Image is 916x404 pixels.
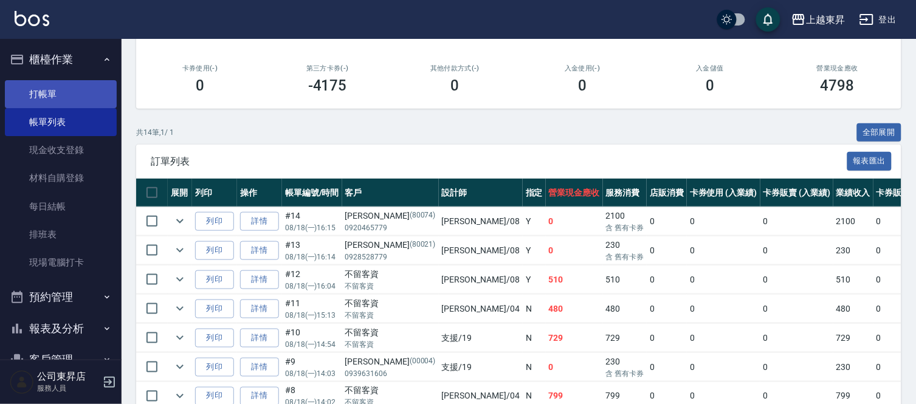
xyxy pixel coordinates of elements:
[647,295,687,323] td: 0
[546,353,603,382] td: 0
[237,179,282,207] th: 操作
[523,179,546,207] th: 指定
[282,353,342,382] td: #9
[345,239,436,252] div: [PERSON_NAME]
[308,77,347,94] h3: -4175
[345,210,436,222] div: [PERSON_NAME]
[451,77,460,94] h3: 0
[240,329,279,348] a: 詳情
[195,300,234,318] button: 列印
[847,155,892,166] a: 報表匯出
[647,265,687,294] td: 0
[647,353,687,382] td: 0
[687,295,760,323] td: 0
[282,236,342,265] td: #13
[546,265,603,294] td: 510
[756,7,780,32] button: save
[546,295,603,323] td: 480
[647,179,687,207] th: 店販消費
[15,11,49,26] img: Logo
[345,297,436,310] div: 不留客資
[760,295,834,323] td: 0
[760,179,834,207] th: 卡券販賣 (入業績)
[171,241,189,259] button: expand row
[760,207,834,236] td: 0
[195,270,234,289] button: 列印
[171,329,189,347] button: expand row
[196,77,204,94] h3: 0
[546,236,603,265] td: 0
[687,353,760,382] td: 0
[282,295,342,323] td: #11
[606,222,644,233] p: 含 舊有卡券
[833,353,873,382] td: 230
[195,329,234,348] button: 列印
[439,236,523,265] td: [PERSON_NAME] /08
[171,300,189,318] button: expand row
[345,326,436,339] div: 不留客資
[606,368,644,379] p: 含 舊有卡券
[285,368,339,379] p: 08/18 (一) 14:03
[345,222,436,233] p: 0920465779
[410,210,436,222] p: (80074)
[345,368,436,379] p: 0939631606
[578,77,587,94] h3: 0
[345,355,436,368] div: [PERSON_NAME]
[410,239,436,252] p: (80021)
[523,324,546,352] td: N
[195,241,234,260] button: 列印
[787,7,850,32] button: 上越東昇
[5,193,117,221] a: 每日結帳
[760,353,834,382] td: 0
[345,268,436,281] div: 不留客資
[195,358,234,377] button: 列印
[857,123,902,142] button: 全部展開
[151,64,249,72] h2: 卡券使用(-)
[603,353,647,382] td: 230
[5,313,117,344] button: 報表及分析
[5,136,117,164] a: 現金收支登錄
[833,179,873,207] th: 業績收入
[439,295,523,323] td: [PERSON_NAME] /04
[5,248,117,276] a: 現場電腦打卡
[5,44,117,75] button: 櫃檯作業
[345,281,436,292] p: 不留客資
[282,324,342,352] td: #10
[171,358,189,376] button: expand row
[345,310,436,321] p: 不留客資
[687,265,760,294] td: 0
[855,9,901,31] button: 登出
[647,324,687,352] td: 0
[833,207,873,236] td: 2100
[240,212,279,231] a: 詳情
[195,212,234,231] button: 列印
[439,324,523,352] td: 支援 /19
[282,179,342,207] th: 帳單編號/時間
[136,127,174,138] p: 共 14 筆, 1 / 1
[603,324,647,352] td: 729
[439,265,523,294] td: [PERSON_NAME] /08
[406,64,504,72] h2: 其他付款方式(-)
[847,152,892,171] button: 報表匯出
[760,236,834,265] td: 0
[523,265,546,294] td: Y
[37,383,99,394] p: 服務人員
[647,207,687,236] td: 0
[5,281,117,313] button: 預約管理
[345,252,436,262] p: 0928528779
[661,64,759,72] h2: 入金儲值
[345,385,436,397] div: 不留客資
[533,64,632,72] h2: 入金使用(-)
[439,207,523,236] td: [PERSON_NAME] /08
[821,77,855,94] h3: 4798
[282,207,342,236] td: #14
[833,265,873,294] td: 510
[240,270,279,289] a: 詳情
[439,353,523,382] td: 支援 /19
[345,339,436,350] p: 不留客資
[192,179,237,207] th: 列印
[240,241,279,260] a: 詳情
[687,207,760,236] td: 0
[603,236,647,265] td: 230
[5,164,117,192] a: 材料自購登錄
